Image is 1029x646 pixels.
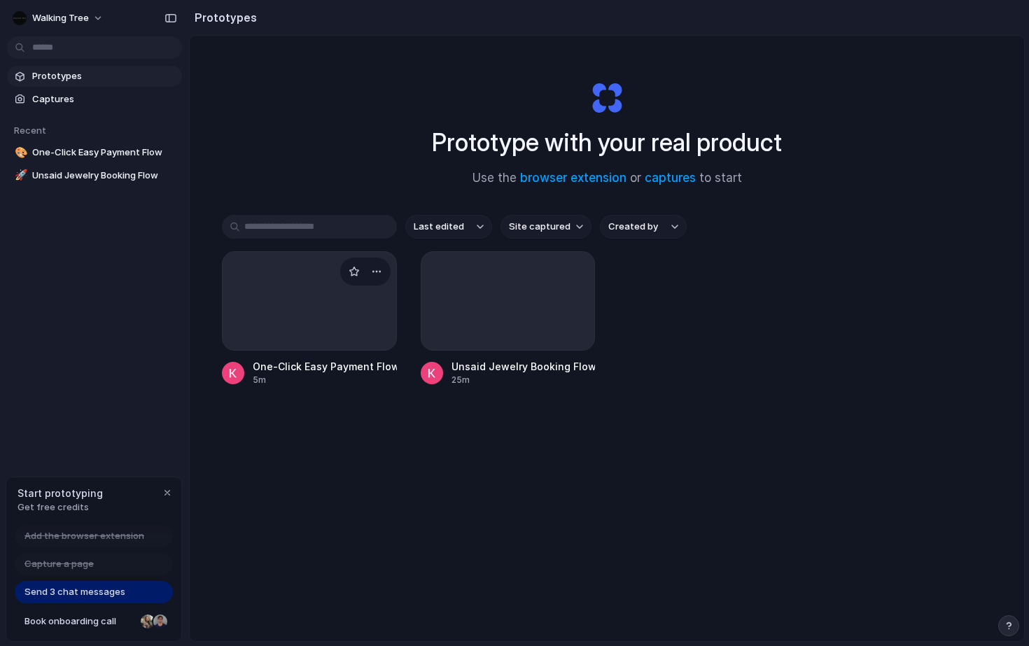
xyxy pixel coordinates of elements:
button: Created by [600,215,687,239]
h1: Prototype with your real product [432,124,782,161]
div: 🎨 [15,145,24,161]
button: 🎨 [13,146,27,160]
button: Last edited [405,215,492,239]
span: Captures [32,92,176,106]
a: Prototypes [7,66,182,87]
span: One-Click Easy Payment Flow [32,146,176,160]
span: Book onboarding call [24,615,135,629]
span: Start prototyping [17,486,103,500]
div: 5m [253,374,397,386]
span: Created by [608,220,658,234]
span: Prototypes [32,69,176,83]
span: Walking Tree [32,11,89,25]
span: Send 3 chat messages [24,585,125,599]
div: 25m [451,374,596,386]
div: One-Click Easy Payment Flow [253,359,397,374]
button: Walking Tree [7,7,111,29]
div: Christian Iacullo [152,613,169,630]
a: 🎨One-Click Easy Payment Flow [7,142,182,163]
a: browser extension [520,171,626,185]
a: Captures [7,89,182,110]
div: Nicole Kubica [139,613,156,630]
a: captures [645,171,696,185]
span: Unsaid Jewelry Booking Flow [32,169,176,183]
div: 🚀 [15,167,24,183]
a: Unsaid Jewelry Booking Flow25m [421,251,596,386]
span: Get free credits [17,500,103,514]
span: Add the browser extension [24,529,144,543]
span: Recent [14,125,46,136]
div: Unsaid Jewelry Booking Flow [451,359,596,374]
span: Last edited [414,220,464,234]
span: Capture a page [24,557,94,571]
button: Site captured [500,215,591,239]
span: Site captured [509,220,570,234]
button: 🚀 [13,169,27,183]
span: Use the or to start [472,169,742,188]
h2: Prototypes [189,9,257,26]
a: One-Click Easy Payment Flow5m [222,251,397,386]
a: Book onboarding call [15,610,173,633]
a: 🚀Unsaid Jewelry Booking Flow [7,165,182,186]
